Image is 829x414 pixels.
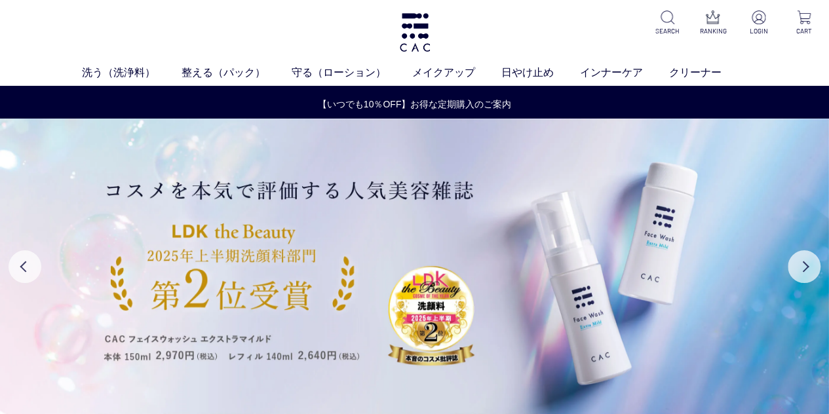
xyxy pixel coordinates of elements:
img: logo [398,13,432,52]
a: 日やけ止め [501,65,580,81]
a: 洗う（洗浄料） [82,65,182,81]
p: RANKING [698,26,727,36]
button: Next [788,250,820,283]
button: Previous [9,250,41,283]
p: SEARCH [653,26,682,36]
p: CART [789,26,819,36]
a: CART [789,10,819,36]
a: RANKING [698,10,727,36]
p: LOGIN [744,26,773,36]
a: 守る（ローション） [292,65,412,81]
a: 【いつでも10％OFF】お得な定期購入のご案内 [1,98,828,111]
a: インナーケア [580,65,669,81]
a: クリーナー [669,65,748,81]
a: 整える（パック） [182,65,292,81]
a: SEARCH [653,10,682,36]
a: メイクアップ [412,65,501,81]
a: LOGIN [744,10,773,36]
